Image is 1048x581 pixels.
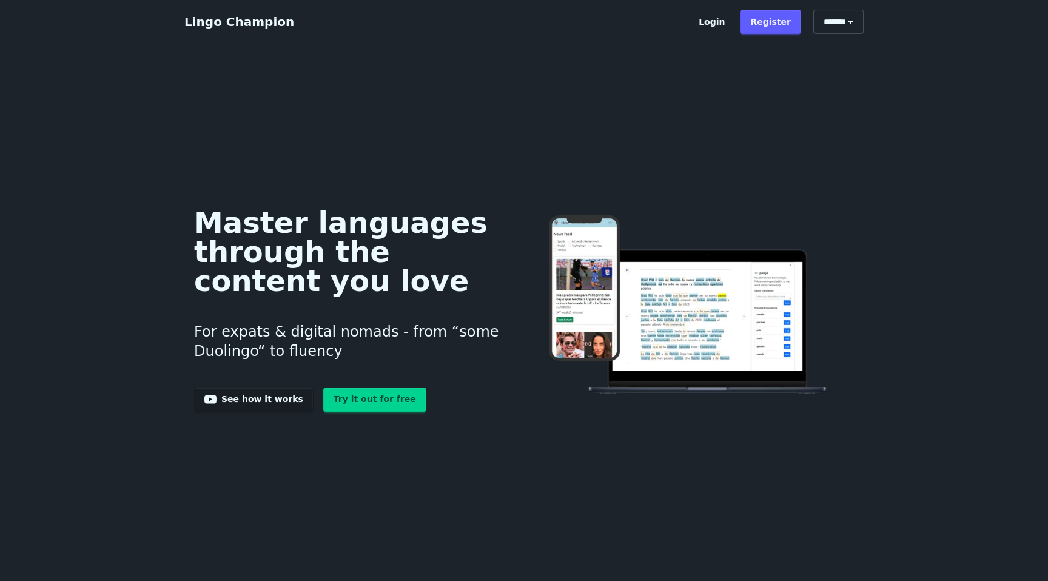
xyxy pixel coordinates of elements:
[194,307,505,375] h3: For expats & digital nomads - from “some Duolingo“ to fluency
[740,10,801,34] a: Register
[688,10,735,34] a: Login
[194,208,505,295] h1: Master languages through the content you love
[194,388,314,412] a: See how it works
[323,388,426,412] a: Try it out for free
[525,215,854,397] img: Learn languages online
[184,15,294,29] a: Lingo Champion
